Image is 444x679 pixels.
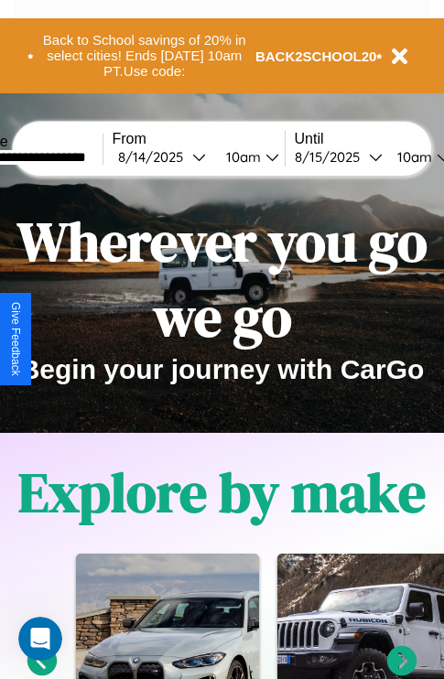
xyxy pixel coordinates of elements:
button: 10am [211,147,285,167]
div: 10am [388,148,437,166]
div: 8 / 15 / 2025 [295,148,369,166]
iframe: Intercom live chat [18,617,62,661]
label: From [113,131,285,147]
b: BACK2SCHOOL20 [255,48,377,64]
button: 8/14/2025 [113,147,211,167]
button: Back to School savings of 20% in select cities! Ends [DATE] 10am PT.Use code: [34,27,255,84]
h1: Explore by make [18,455,426,530]
div: 8 / 14 / 2025 [118,148,192,166]
div: 10am [217,148,265,166]
div: Give Feedback [9,302,22,376]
